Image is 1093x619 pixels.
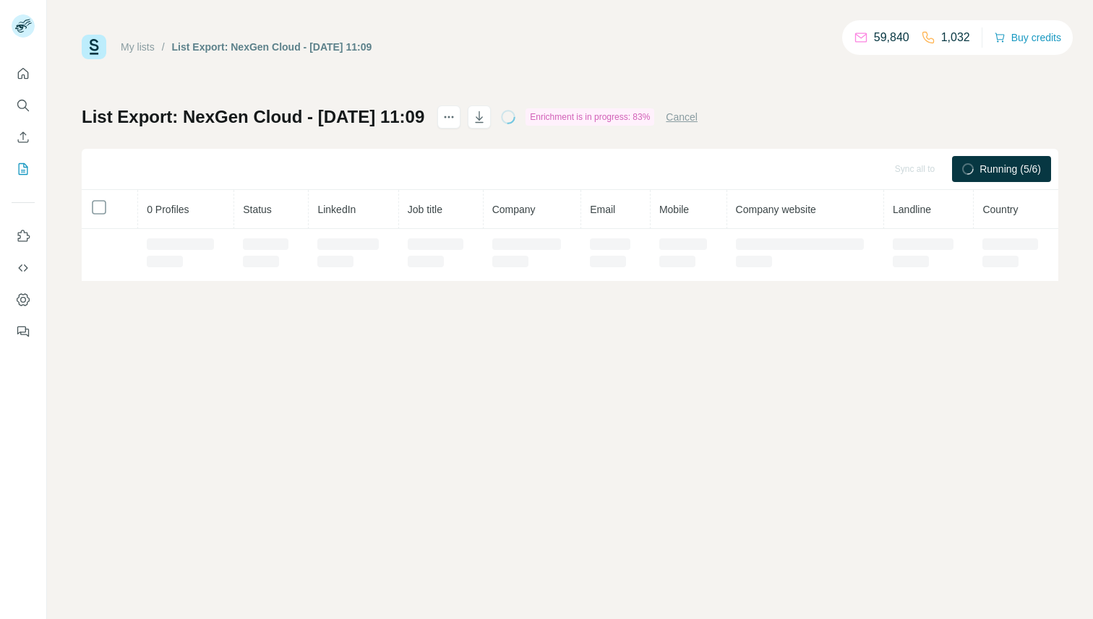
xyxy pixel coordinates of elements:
[12,61,35,87] button: Quick start
[12,156,35,182] button: My lists
[317,204,356,215] span: LinkedIn
[893,204,931,215] span: Landline
[666,110,698,124] button: Cancel
[172,40,372,54] div: List Export: NexGen Cloud - [DATE] 11:09
[147,204,189,215] span: 0 Profiles
[982,204,1018,215] span: Country
[12,255,35,281] button: Use Surfe API
[526,108,654,126] div: Enrichment is in progress: 83%
[590,204,615,215] span: Email
[82,105,424,129] h1: List Export: NexGen Cloud - [DATE] 11:09
[980,162,1041,176] span: Running (5/6)
[492,204,536,215] span: Company
[162,40,165,54] li: /
[121,41,155,53] a: My lists
[82,35,106,59] img: Surfe Logo
[736,204,816,215] span: Company website
[659,204,689,215] span: Mobile
[994,27,1061,48] button: Buy credits
[408,204,442,215] span: Job title
[874,29,909,46] p: 59,840
[12,124,35,150] button: Enrich CSV
[12,223,35,249] button: Use Surfe on LinkedIn
[12,319,35,345] button: Feedback
[12,92,35,118] button: Search
[941,29,970,46] p: 1,032
[243,204,272,215] span: Status
[12,287,35,313] button: Dashboard
[437,105,460,129] button: actions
